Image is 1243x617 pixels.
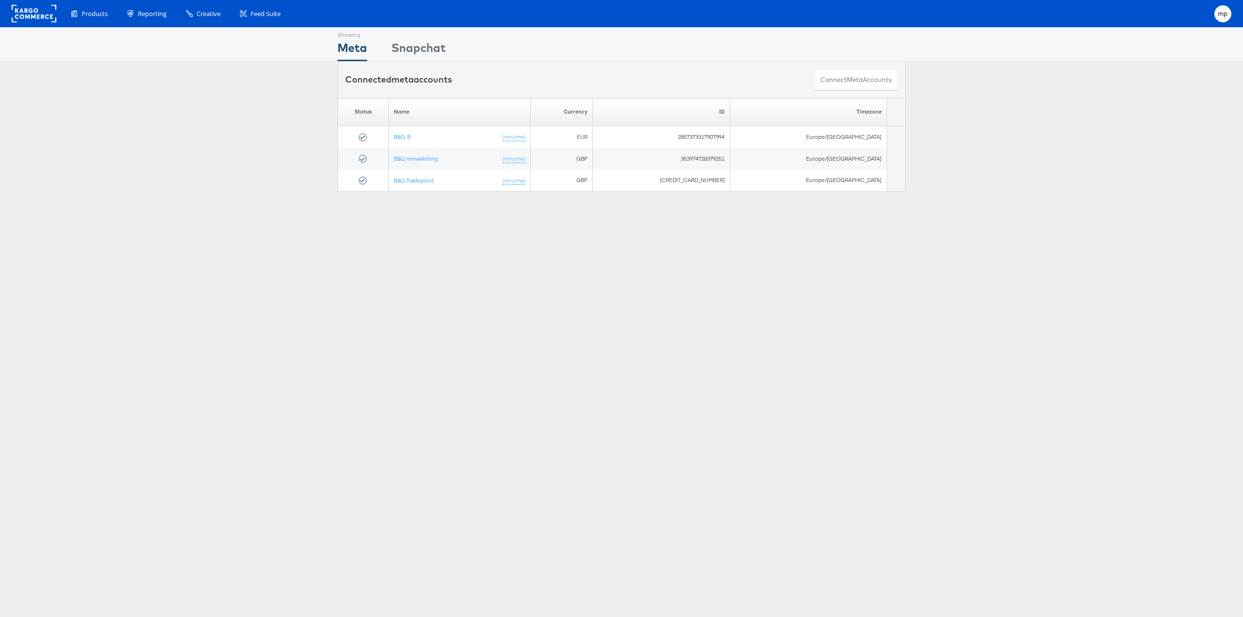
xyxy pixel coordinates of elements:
[530,169,592,191] td: GBP
[530,126,592,148] td: EUR
[388,98,530,126] th: Name
[502,133,525,141] a: (rename)
[814,69,898,91] button: ConnectmetaAccounts
[391,74,414,85] span: meta
[337,39,367,61] div: Meta
[197,9,220,18] span: Creative
[530,148,592,169] td: GBP
[592,98,730,126] th: ID
[394,176,434,183] a: B&Q Tradepoint
[394,154,438,162] a: B&Q remarketing
[730,169,887,191] td: Europe/[GEOGRAPHIC_DATA]
[337,28,367,39] div: Showing
[592,126,730,148] td: 2857373317907994
[391,39,446,61] div: Snapchat
[394,133,411,140] a: B&Q IE
[1218,11,1228,17] span: mp
[251,9,281,18] span: Feed Suite
[345,73,452,86] div: Connected accounts
[592,148,730,169] td: 353974728379251
[730,98,887,126] th: Timezone
[847,75,863,84] span: meta
[338,98,389,126] th: Status
[502,154,525,163] a: (rename)
[138,9,167,18] span: Reporting
[502,176,525,184] a: (rename)
[592,169,730,191] td: [CREDIT_CARD_NUMBER]
[730,126,887,148] td: Europe/[GEOGRAPHIC_DATA]
[530,98,592,126] th: Currency
[730,148,887,169] td: Europe/[GEOGRAPHIC_DATA]
[82,9,108,18] span: Products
